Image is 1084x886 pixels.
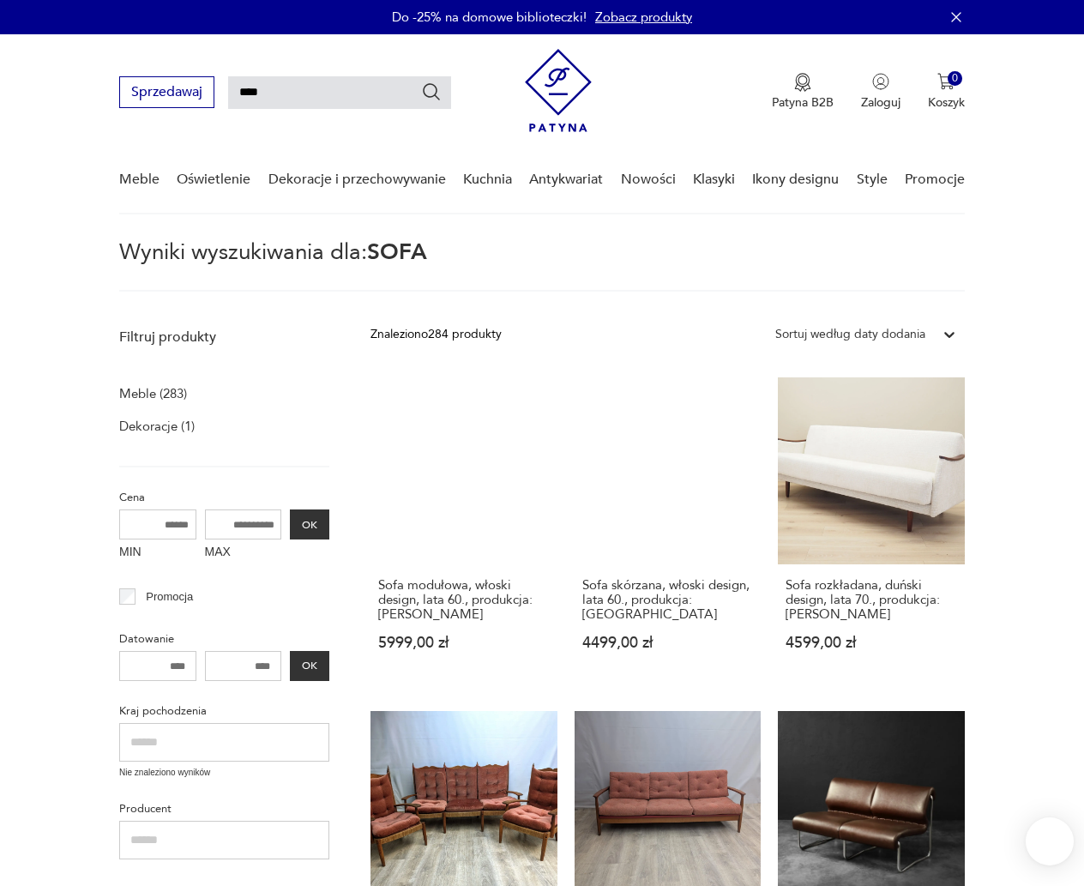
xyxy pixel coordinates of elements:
a: Dekoracje (1) [119,414,195,438]
p: Filtruj produkty [119,328,329,347]
p: Koszyk [928,94,965,111]
p: Do -25% na domowe biblioteczki! [392,9,587,26]
p: Patyna B2B [772,94,834,111]
h3: Sofa modułowa, włoski design, lata 60., produkcja: [PERSON_NAME] [378,578,550,622]
button: Sprzedawaj [119,76,214,108]
p: Datowanie [119,630,329,648]
a: Klasyki [693,147,735,213]
p: 4599,00 zł [786,636,957,650]
p: Zaloguj [861,94,900,111]
button: Szukaj [421,81,442,102]
button: Patyna B2B [772,73,834,111]
a: Ikony designu [752,147,839,213]
button: 0Koszyk [928,73,965,111]
p: Nie znaleziono wyników [119,766,329,780]
label: MIN [119,539,196,567]
div: Sortuj według daty dodania [775,325,925,344]
a: Sofa skórzana, włoski design, lata 60., produkcja: WłochySofa skórzana, włoski design, lata 60., ... [575,377,762,684]
p: Wyniki wyszukiwania dla: [119,242,965,292]
h3: Sofa skórzana, włoski design, lata 60., produkcja: [GEOGRAPHIC_DATA] [582,578,754,622]
a: Promocje [905,147,965,213]
span: SOFA [367,237,427,268]
button: OK [290,651,329,681]
a: Zobacz produkty [595,9,692,26]
p: 5999,00 zł [378,636,550,650]
img: Ikona koszyka [937,73,955,90]
a: Antykwariat [529,147,603,213]
img: Ikonka użytkownika [872,73,889,90]
div: Znaleziono 284 produkty [370,325,502,344]
h3: Sofa rozkładana, duński design, lata 70., produkcja: [PERSON_NAME] [786,578,957,622]
iframe: Smartsupp widget button [1026,817,1074,865]
a: Sprzedawaj [119,87,214,99]
button: OK [290,509,329,539]
a: Ikona medaluPatyna B2B [772,73,834,111]
a: Dekoracje i przechowywanie [268,147,446,213]
a: Meble (283) [119,382,187,406]
label: MAX [205,539,282,567]
a: Style [857,147,888,213]
p: Kraj pochodzenia [119,702,329,720]
p: Producent [119,799,329,818]
p: Cena [119,488,329,507]
a: Sofa rozkładana, duński design, lata 70., produkcja: DaniaSofa rozkładana, duński design, lata 70... [778,377,965,684]
a: Kuchnia [463,147,512,213]
img: Patyna - sklep z meblami i dekoracjami vintage [525,49,592,132]
a: Meble [119,147,160,213]
p: 4499,00 zł [582,636,754,650]
a: Oświetlenie [177,147,250,213]
a: Sofa modułowa, włoski design, lata 60., produkcja: WłochySofa modułowa, włoski design, lata 60., ... [370,377,557,684]
a: Nowości [621,147,676,213]
button: Zaloguj [861,73,900,111]
div: 0 [948,71,962,86]
img: Ikona medalu [794,73,811,92]
p: Promocja [146,588,193,606]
